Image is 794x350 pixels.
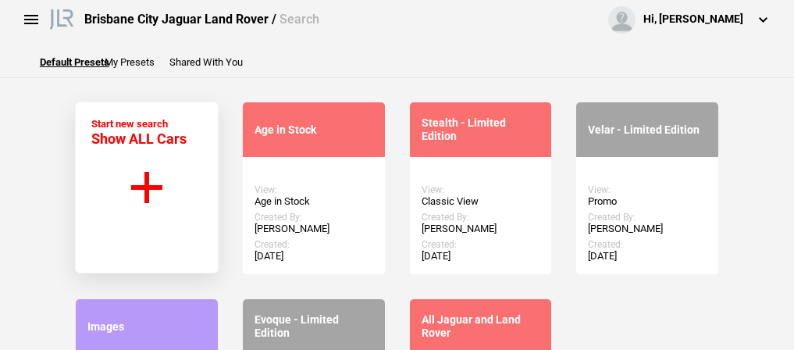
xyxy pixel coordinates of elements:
[422,116,540,143] div: Stealth - Limited Edition
[422,250,540,262] div: [DATE]
[422,313,540,340] div: All Jaguar and Land Rover
[40,57,109,67] button: Default Presets
[255,123,373,137] div: Age in Stock
[422,184,540,195] div: View:
[422,195,540,208] div: Classic View
[255,212,373,223] div: Created By:
[255,184,373,195] div: View:
[255,239,373,250] div: Created:
[47,6,77,30] img: landrover.png
[588,195,707,208] div: Promo
[588,223,707,235] div: [PERSON_NAME]
[91,130,187,147] span: Show ALL Cars
[255,223,373,235] div: [PERSON_NAME]
[588,212,707,223] div: Created By:
[105,57,155,67] button: My Presets
[255,250,373,262] div: [DATE]
[255,195,373,208] div: Age in Stock
[588,123,707,137] div: Velar - Limited Edition
[87,320,206,334] div: Images
[84,11,319,28] div: Brisbane City Jaguar Land Rover /
[422,239,540,250] div: Created:
[422,212,540,223] div: Created By:
[280,12,319,27] span: Search
[588,184,707,195] div: View:
[75,102,219,273] button: Start new search Show ALL Cars
[422,223,540,235] div: [PERSON_NAME]
[588,239,707,250] div: Created:
[255,313,373,340] div: Evoque - Limited Edition
[169,57,243,67] button: Shared With You
[588,250,707,262] div: [DATE]
[91,118,187,147] div: Start new search
[643,12,743,27] div: Hi, [PERSON_NAME]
